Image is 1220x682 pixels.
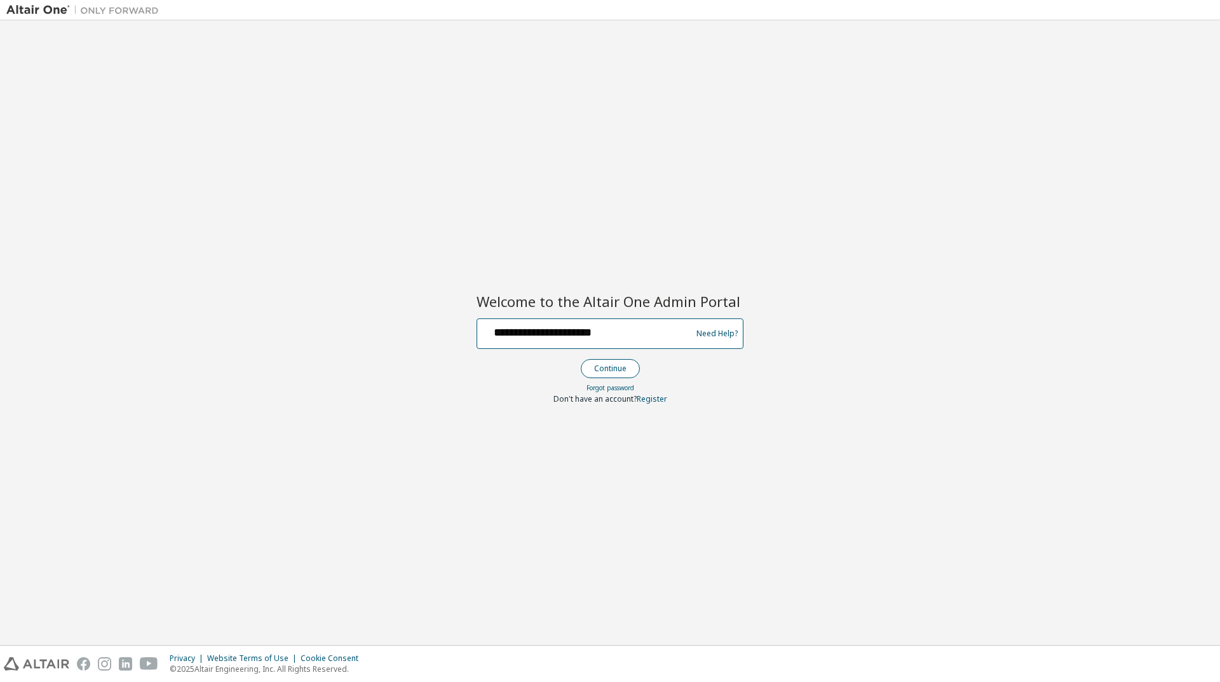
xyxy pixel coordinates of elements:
[6,4,165,17] img: Altair One
[98,657,111,671] img: instagram.svg
[581,359,640,378] button: Continue
[140,657,158,671] img: youtube.svg
[207,653,301,664] div: Website Terms of Use
[170,653,207,664] div: Privacy
[477,292,743,310] h2: Welcome to the Altair One Admin Portal
[4,657,69,671] img: altair_logo.svg
[119,657,132,671] img: linkedin.svg
[586,383,634,392] a: Forgot password
[170,664,366,674] p: © 2025 Altair Engineering, Inc. All Rights Reserved.
[637,393,667,404] a: Register
[301,653,366,664] div: Cookie Consent
[553,393,637,404] span: Don't have an account?
[77,657,90,671] img: facebook.svg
